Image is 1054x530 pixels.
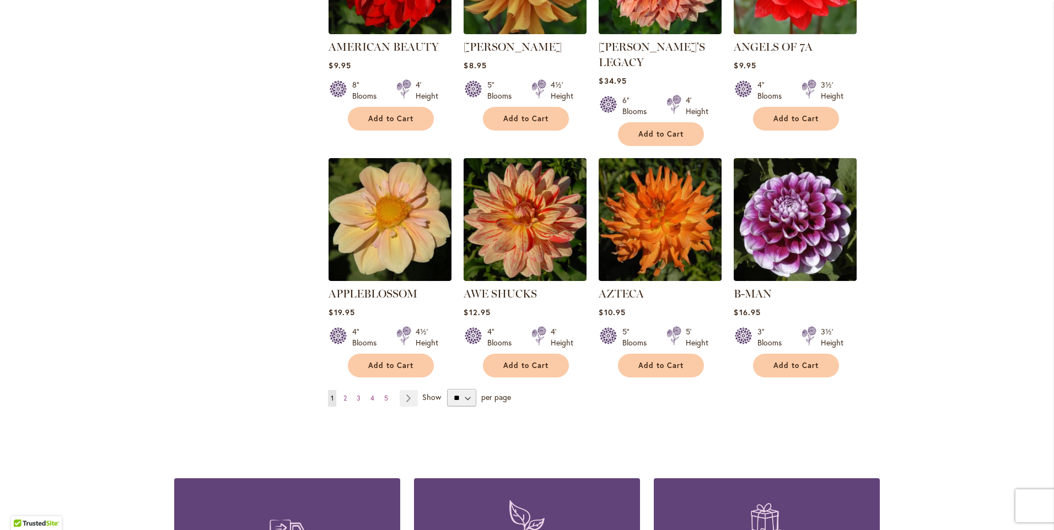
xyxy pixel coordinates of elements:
[622,326,653,348] div: 5" Blooms
[483,107,569,131] button: Add to Cart
[464,307,490,317] span: $12.95
[757,326,788,348] div: 3" Blooms
[368,114,413,123] span: Add to Cart
[422,392,441,402] span: Show
[734,273,857,283] a: B-MAN
[622,95,653,117] div: 6" Blooms
[599,75,626,86] span: $34.95
[599,273,722,283] a: AZTECA
[757,79,788,101] div: 4" Blooms
[329,273,451,283] a: APPLEBLOSSOM
[618,122,704,146] button: Add to Cart
[638,361,684,370] span: Add to Cart
[686,95,708,117] div: 4' Height
[753,354,839,377] button: Add to Cart
[464,60,486,71] span: $8.95
[329,158,451,281] img: APPLEBLOSSOM
[381,390,391,407] a: 5
[483,354,569,377] button: Add to Cart
[8,491,39,522] iframe: Launch Accessibility Center
[734,26,857,36] a: ANGELS OF 7A
[329,40,439,53] a: AMERICAN BEAUTY
[551,79,573,101] div: 4½' Height
[416,326,438,348] div: 4½' Height
[464,40,562,53] a: [PERSON_NAME]
[821,79,843,101] div: 3½' Height
[599,158,722,281] img: AZTECA
[341,390,349,407] a: 2
[773,114,819,123] span: Add to Cart
[618,354,704,377] button: Add to Cart
[343,394,347,402] span: 2
[753,107,839,131] button: Add to Cart
[503,114,548,123] span: Add to Cart
[734,287,772,300] a: B-MAN
[329,60,351,71] span: $9.95
[416,79,438,101] div: 4' Height
[331,394,334,402] span: 1
[464,26,587,36] a: ANDREW CHARLES
[686,326,708,348] div: 5' Height
[821,326,843,348] div: 3½' Height
[599,26,722,36] a: Andy's Legacy
[773,361,819,370] span: Add to Cart
[384,394,388,402] span: 5
[329,307,354,317] span: $19.95
[734,307,760,317] span: $16.95
[487,79,518,101] div: 5" Blooms
[357,394,361,402] span: 3
[352,79,383,101] div: 8" Blooms
[638,129,684,139] span: Add to Cart
[464,273,587,283] a: AWE SHUCKS
[599,307,625,317] span: $10.95
[464,158,587,281] img: AWE SHUCKS
[329,287,417,300] a: APPLEBLOSSOM
[551,326,573,348] div: 4' Height
[734,60,756,71] span: $9.95
[348,107,434,131] button: Add to Cart
[464,287,537,300] a: AWE SHUCKS
[734,40,813,53] a: ANGELS OF 7A
[370,394,374,402] span: 4
[368,361,413,370] span: Add to Cart
[348,354,434,377] button: Add to Cart
[354,390,363,407] a: 3
[734,158,857,281] img: B-MAN
[599,40,705,69] a: [PERSON_NAME]'S LEGACY
[352,326,383,348] div: 4" Blooms
[368,390,377,407] a: 4
[487,326,518,348] div: 4" Blooms
[329,26,451,36] a: AMERICAN BEAUTY
[481,392,511,402] span: per page
[599,287,644,300] a: AZTECA
[503,361,548,370] span: Add to Cart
